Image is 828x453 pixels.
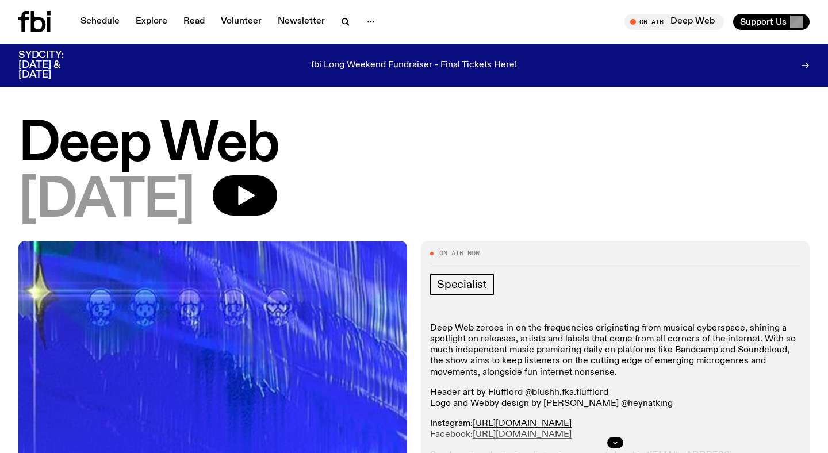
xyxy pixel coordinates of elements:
[473,419,572,428] a: [URL][DOMAIN_NAME]
[18,51,92,80] h3: SYDCITY: [DATE] & [DATE]
[271,14,332,30] a: Newsletter
[129,14,174,30] a: Explore
[430,274,494,295] a: Specialist
[733,14,810,30] button: Support Us
[177,14,212,30] a: Read
[18,119,810,171] h1: Deep Web
[18,175,194,227] span: [DATE]
[430,323,800,378] p: Deep Web zeroes in on the frequencies originating from musical cyberspace, shining a spotlight on...
[430,387,800,409] p: Header art by Flufflord @blushh.fka.flufflord Logo and Webby design by [PERSON_NAME] @heynatking
[437,278,487,291] span: Specialist
[430,419,800,440] p: Instagram: Facebook:
[624,14,724,30] button: On AirDeep Web
[214,14,269,30] a: Volunteer
[311,60,517,71] p: fbi Long Weekend Fundraiser - Final Tickets Here!
[439,250,480,256] span: On Air Now
[740,17,787,27] span: Support Us
[74,14,126,30] a: Schedule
